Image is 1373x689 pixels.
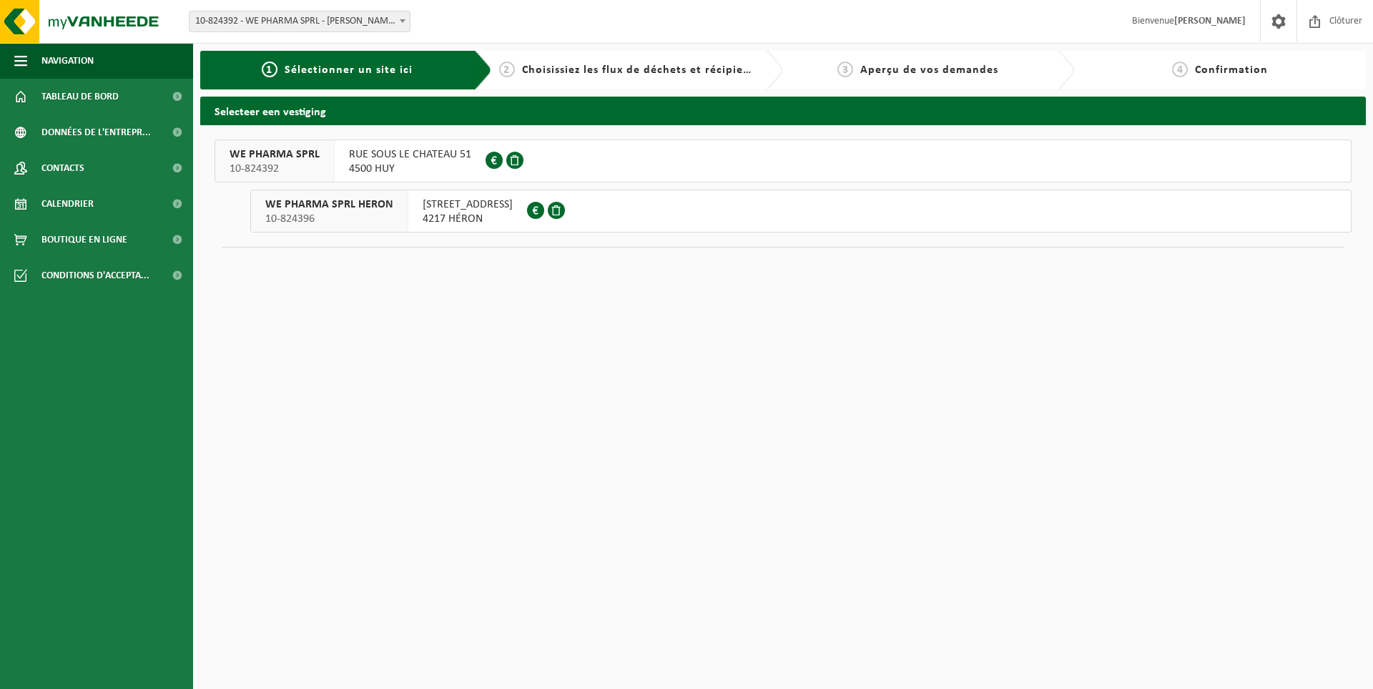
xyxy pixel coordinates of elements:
span: [STREET_ADDRESS] [423,197,513,212]
button: WE PHARMA SPRL 10-824392 RUE SOUS LE CHATEAU 514500 HUY [215,140,1352,182]
span: Calendrier [41,186,94,222]
span: 4 [1172,62,1188,77]
span: 4217 HÉRON [423,212,513,226]
span: 10-824392 - WE PHARMA SPRL - HUY [190,11,410,31]
span: Sélectionner un site ici [285,64,413,76]
span: 3 [837,62,853,77]
span: RUE SOUS LE CHATEAU 51 [349,147,471,162]
span: Confirmation [1195,64,1268,76]
span: Données de l'entrepr... [41,114,151,150]
span: Choisissiez les flux de déchets et récipients [522,64,760,76]
span: 10-824396 [265,212,393,226]
span: 2 [499,62,515,77]
span: 1 [262,62,277,77]
span: 10-824392 - WE PHARMA SPRL - HUY [189,11,410,32]
span: Boutique en ligne [41,222,127,258]
span: Aperçu de vos demandes [860,64,998,76]
button: WE PHARMA SPRL HERON 10-824396 [STREET_ADDRESS]4217 HÉRON [250,190,1352,233]
span: 10-824392 [230,162,320,176]
strong: [PERSON_NAME] [1174,16,1246,26]
span: Navigation [41,43,94,79]
span: WE PHARMA SPRL [230,147,320,162]
span: WE PHARMA SPRL HERON [265,197,393,212]
span: Contacts [41,150,84,186]
span: Conditions d'accepta... [41,258,149,293]
h2: Selecteer een vestiging [200,97,1366,124]
span: 4500 HUY [349,162,471,176]
span: Tableau de bord [41,79,119,114]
